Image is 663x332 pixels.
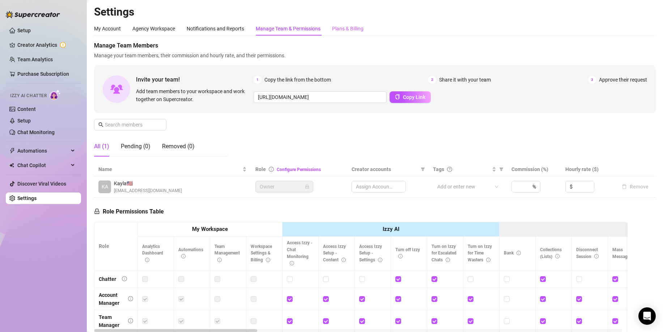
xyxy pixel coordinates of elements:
[517,251,521,255] span: info-circle
[540,247,562,259] span: Collections (Lists)
[50,90,61,100] img: AI Chatter
[561,162,615,177] th: Hourly rate ($)
[264,76,331,84] span: Copy the link from the bottom
[446,258,450,262] span: info-circle
[94,222,138,270] th: Role
[421,167,425,171] span: filter
[599,76,647,84] span: Approve their request
[17,28,31,33] a: Setup
[142,244,163,263] span: Analytics Dashboard
[290,261,294,265] span: info-circle
[395,247,420,259] span: Turn off Izzy
[486,258,490,262] span: info-circle
[499,167,503,171] span: filter
[256,25,320,33] div: Manage Team & Permissions
[132,25,175,33] div: Agency Workspace
[341,258,346,262] span: info-circle
[99,313,122,329] div: Team Manager
[181,254,186,258] span: info-circle
[94,5,656,19] h2: Settings
[94,162,251,177] th: Name
[17,195,37,201] a: Settings
[266,258,270,262] span: info-circle
[251,244,272,263] span: Workspace Settings & Billing
[498,164,505,175] span: filter
[94,142,109,151] div: All (1)
[432,244,456,263] span: Turn on Izzy for Escalated Chats
[214,244,240,263] span: Team Management
[287,240,313,266] span: Access Izzy - Chat Monitoring
[114,179,182,187] span: Kayla 🇺🇸
[17,145,69,157] span: Automations
[428,76,436,84] span: 2
[594,254,599,258] span: info-circle
[136,75,254,84] span: Invite your team!
[612,247,637,259] span: Mass Message
[378,258,382,262] span: info-circle
[105,121,156,129] input: Search members
[122,276,127,281] span: info-circle
[555,254,560,258] span: info-circle
[17,57,53,62] a: Team Analytics
[114,187,182,194] span: [EMAIL_ADDRESS][DOMAIN_NAME]
[403,94,425,100] span: Copy Link
[94,51,656,59] span: Manage your team members, their commission and hourly rate, and their permissions.
[162,142,195,151] div: Removed (0)
[260,181,309,192] span: Owner
[619,182,651,191] button: Remove
[447,167,452,172] span: question-circle
[217,258,222,262] span: info-circle
[17,71,69,77] a: Purchase Subscription
[468,244,492,263] span: Turn on Izzy for Time Wasters
[94,207,164,216] h5: Role Permissions Table
[94,41,656,50] span: Manage Team Members
[439,76,491,84] span: Share it with your team
[323,244,346,263] span: Access Izzy Setup - Content
[10,92,47,99] span: Izzy AI Chatter
[269,167,274,172] span: info-circle
[99,275,116,283] div: Chatter
[187,25,244,33] div: Notifications and Reports
[419,164,426,175] span: filter
[305,184,309,189] span: lock
[17,159,69,171] span: Chat Copilot
[359,244,382,263] span: Access Izzy Setup - Settings
[121,142,150,151] div: Pending (0)
[192,226,228,232] strong: My Workspace
[17,129,55,135] a: Chat Monitoring
[128,318,133,323] span: info-circle
[94,208,100,214] span: lock
[254,76,262,84] span: 1
[17,118,31,124] a: Setup
[383,226,399,232] strong: Izzy AI
[277,167,321,172] a: Configure Permissions
[390,91,431,103] button: Copy Link
[94,25,121,33] div: My Account
[9,163,14,168] img: Chat Copilot
[98,122,103,127] span: search
[128,296,133,301] span: info-circle
[6,11,60,18] img: logo-BBDzfeDw.svg
[9,148,15,154] span: thunderbolt
[102,183,108,191] span: KA
[398,254,403,258] span: info-circle
[638,307,656,325] div: Open Intercom Messenger
[504,250,521,256] span: Bank
[507,162,561,177] th: Commission (%)
[99,291,122,307] div: Account Manager
[588,76,596,84] span: 3
[17,181,66,187] a: Discover Viral Videos
[332,25,364,33] div: Plans & Billing
[17,106,36,112] a: Content
[145,258,149,262] span: info-circle
[178,247,203,259] span: Automations
[98,165,241,173] span: Name
[352,165,418,173] span: Creator accounts
[136,87,251,103] span: Add team members to your workspace and work together on Supercreator.
[433,165,444,173] span: Tags
[576,247,599,259] span: Disconnect Session
[255,166,266,172] span: Role
[395,94,400,99] span: copy
[17,39,75,51] a: Creator Analytics exclamation-circle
